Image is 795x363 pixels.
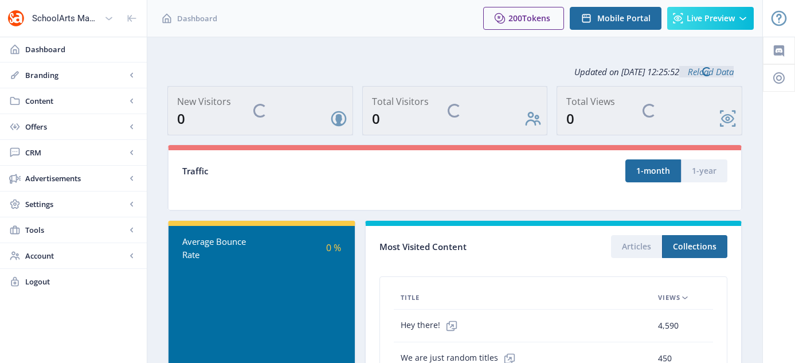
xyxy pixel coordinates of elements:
[25,44,138,55] span: Dashboard
[25,147,126,158] span: CRM
[182,235,262,261] div: Average Bounce Rate
[25,250,126,261] span: Account
[25,173,126,184] span: Advertisements
[25,121,126,132] span: Offers
[25,198,126,210] span: Settings
[570,7,661,30] button: Mobile Portal
[483,7,564,30] button: 200Tokens
[625,159,681,182] button: 1-month
[25,69,126,81] span: Branding
[182,165,455,178] div: Traffic
[658,291,680,305] span: Views
[611,235,662,258] button: Articles
[401,314,463,337] span: Hey there!
[379,238,553,256] div: Most Visited Content
[681,159,727,182] button: 1-year
[401,291,420,305] span: Title
[662,235,727,258] button: Collections
[667,7,754,30] button: Live Preview
[32,6,100,31] div: SchoolArts Magazine
[658,319,679,333] span: 4,590
[687,14,735,23] span: Live Preview
[326,241,341,254] span: 0 %
[177,13,217,24] span: Dashboard
[167,57,742,86] div: Updated on [DATE] 12:25:52
[25,276,138,287] span: Logout
[679,66,734,77] a: Reload Data
[7,9,25,28] img: properties.app_icon.png
[25,95,126,107] span: Content
[522,13,550,24] span: Tokens
[25,224,126,236] span: Tools
[597,14,651,23] span: Mobile Portal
